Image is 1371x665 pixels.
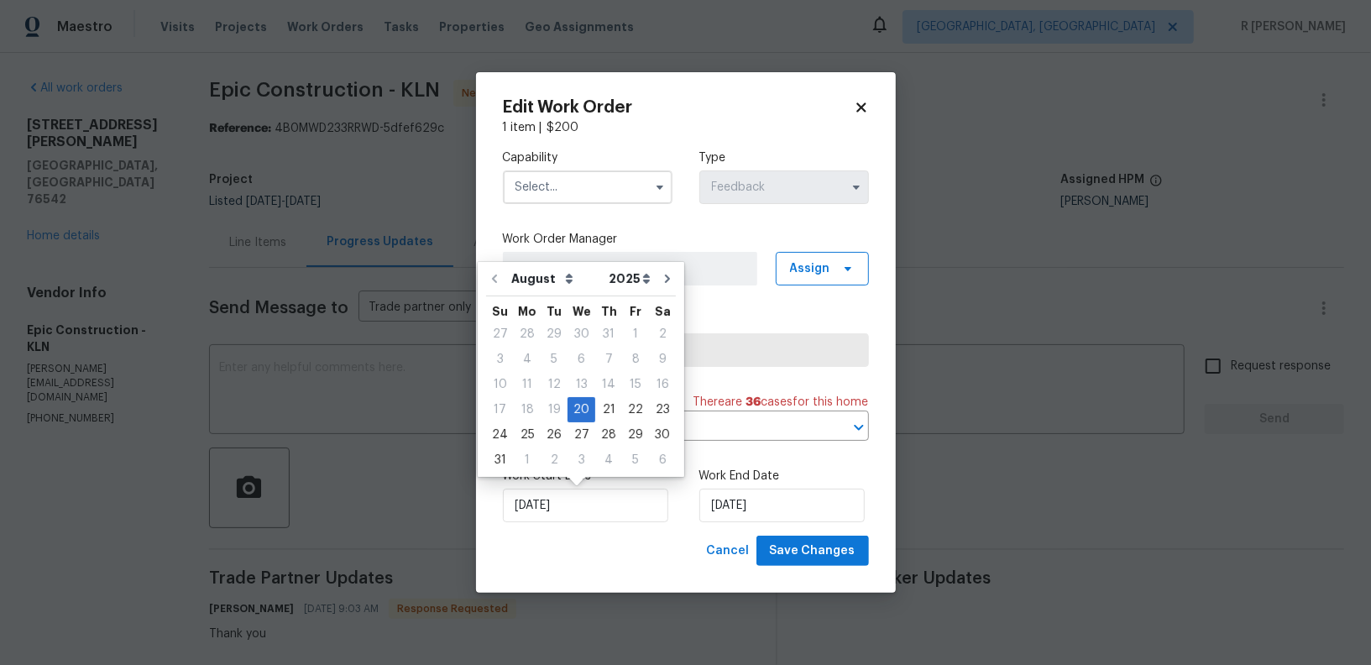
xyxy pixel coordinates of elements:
[486,322,514,347] div: Sun Jul 27 2025
[649,373,676,396] div: 16
[568,348,595,371] div: 6
[492,306,508,317] abbr: Sunday
[486,397,514,422] div: Sun Aug 17 2025
[507,266,604,291] select: Month
[517,342,855,359] span: Epic Construction - KLN
[514,448,541,473] div: Mon Sep 01 2025
[649,423,676,447] div: 30
[650,177,670,197] button: Show options
[568,448,595,473] div: Wed Sep 03 2025
[486,322,514,346] div: 27
[699,149,869,166] label: Type
[746,396,761,408] span: 36
[568,423,595,447] div: 27
[541,373,568,396] div: 12
[568,397,595,422] div: Wed Aug 20 2025
[693,394,869,411] span: There are case s for this home
[595,322,622,346] div: 31
[547,122,579,134] span: $ 200
[622,448,649,472] div: 5
[649,348,676,371] div: 9
[514,322,541,346] div: 28
[622,372,649,397] div: Fri Aug 15 2025
[541,348,568,371] div: 5
[486,372,514,397] div: Sun Aug 10 2025
[622,448,649,473] div: Fri Sep 05 2025
[649,398,676,422] div: 23
[622,423,649,447] div: 29
[595,423,622,447] div: 28
[541,422,568,448] div: Tue Aug 26 2025
[655,262,680,296] button: Go to next month
[514,348,541,371] div: 4
[700,536,756,567] button: Cancel
[595,372,622,397] div: Thu Aug 14 2025
[649,372,676,397] div: Sat Aug 16 2025
[568,373,595,396] div: 13
[486,422,514,448] div: Sun Aug 24 2025
[847,416,871,439] button: Open
[699,170,869,204] input: Select...
[541,423,568,447] div: 26
[601,306,617,317] abbr: Thursday
[514,347,541,372] div: Mon Aug 04 2025
[541,448,568,472] div: 2
[482,262,507,296] button: Go to previous month
[649,397,676,422] div: Sat Aug 23 2025
[541,322,568,347] div: Tue Jul 29 2025
[568,347,595,372] div: Wed Aug 06 2025
[595,348,622,371] div: 7
[649,347,676,372] div: Sat Aug 09 2025
[595,397,622,422] div: Thu Aug 21 2025
[770,541,856,562] span: Save Changes
[595,373,622,396] div: 14
[486,398,514,422] div: 17
[622,397,649,422] div: Fri Aug 22 2025
[595,422,622,448] div: Thu Aug 28 2025
[649,448,676,472] div: 6
[622,398,649,422] div: 22
[514,448,541,472] div: 1
[514,423,541,447] div: 25
[486,347,514,372] div: Sun Aug 03 2025
[486,448,514,472] div: 31
[756,536,869,567] button: Save Changes
[486,448,514,473] div: Sun Aug 31 2025
[486,373,514,396] div: 10
[514,398,541,422] div: 18
[503,149,672,166] label: Capability
[511,260,749,277] span: R [PERSON_NAME]
[707,541,750,562] span: Cancel
[541,347,568,372] div: Tue Aug 05 2025
[622,322,649,346] div: 1
[547,306,562,317] abbr: Tuesday
[649,448,676,473] div: Sat Sep 06 2025
[622,373,649,396] div: 15
[514,373,541,396] div: 11
[568,398,595,422] div: 20
[568,448,595,472] div: 3
[541,397,568,422] div: Tue Aug 19 2025
[541,322,568,346] div: 29
[649,322,676,347] div: Sat Aug 02 2025
[486,423,514,447] div: 24
[595,398,622,422] div: 21
[630,306,641,317] abbr: Friday
[699,468,869,484] label: Work End Date
[568,322,595,347] div: Wed Jul 30 2025
[514,422,541,448] div: Mon Aug 25 2025
[541,372,568,397] div: Tue Aug 12 2025
[518,306,536,317] abbr: Monday
[568,372,595,397] div: Wed Aug 13 2025
[649,322,676,346] div: 2
[503,489,668,522] input: M/D/YYYY
[503,231,869,248] label: Work Order Manager
[541,448,568,473] div: Tue Sep 02 2025
[604,266,655,291] select: Year
[503,312,869,329] label: Trade Partner
[568,422,595,448] div: Wed Aug 27 2025
[514,397,541,422] div: Mon Aug 18 2025
[790,260,830,277] span: Assign
[655,306,671,317] abbr: Saturday
[846,177,866,197] button: Show options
